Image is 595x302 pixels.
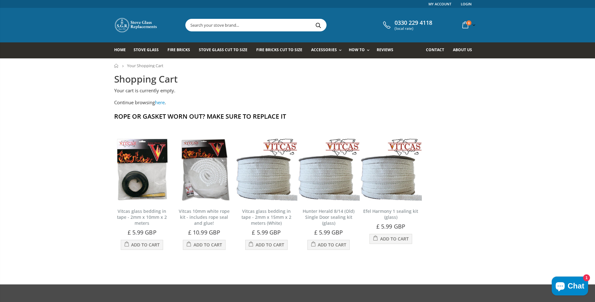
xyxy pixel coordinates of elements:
[311,19,326,31] button: Search
[426,42,449,58] a: Contact
[363,208,418,220] a: Efel Harmony 1 sealing kit (glass)
[127,63,163,68] span: Your Shopping Cart
[114,42,130,58] a: Home
[173,138,235,201] img: Vitcas white rope, glue and gloves kit 10mm
[199,47,247,52] span: Stove Glass Cut To Size
[303,208,354,226] a: Hunter Herald 8/14 (Old) Single Door sealing kit (glass)
[311,42,344,58] a: Accessories
[134,47,159,52] span: Stove Glass
[550,277,590,297] inbox-online-store-chat: Shopify online store chat
[114,64,119,68] a: Home
[186,19,396,31] input: Search your stove brand...
[167,42,195,58] a: Fire Bricks
[380,236,409,242] span: Add to Cart
[314,229,343,236] span: £ 5.99 GBP
[377,42,398,58] a: Reviews
[114,73,481,86] h2: Shopping Cart
[114,99,481,106] p: Continue browsing .
[194,242,222,248] span: Add to Cart
[349,42,373,58] a: How To
[466,20,471,25] span: 0
[297,138,359,201] img: Vitcas stove glass bedding in tape
[114,17,158,33] img: Stove Glass Replacement
[426,47,444,52] span: Contact
[155,99,165,105] a: here
[381,19,432,31] a: 0330 229 4118 (local rate)
[256,47,302,52] span: Fire Bricks Cut To Size
[179,208,230,226] a: Vitcas 10mm white rope kit - includes rope seal and glue!
[131,242,160,248] span: Add to Cart
[188,229,220,236] span: £ 10.99 GBP
[311,47,337,52] span: Accessories
[395,19,432,26] span: 0330 229 4118
[114,112,481,121] h2: Rope Or Gasket Worn Out? Make Sure To Replace It
[256,242,284,248] span: Add to Cart
[349,47,365,52] span: How To
[242,208,291,226] a: Vitcas glass bedding in tape - 2mm x 15mm x 2 meters (White)
[167,47,190,52] span: Fire Bricks
[256,42,307,58] a: Fire Bricks Cut To Size
[111,138,173,201] img: Vitcas stove glass bedding in tape
[245,240,288,250] button: Add to Cart
[360,138,422,201] img: Vitcas stove glass bedding in tape
[117,208,167,226] a: Vitcas glass bedding in tape - 2mm x 10mm x 2 meters
[307,240,350,250] button: Add to Cart
[199,42,252,58] a: Stove Glass Cut To Size
[128,229,157,236] span: £ 5.99 GBP
[121,240,163,250] button: Add to Cart
[376,223,405,230] span: £ 5.99 GBP
[460,19,477,31] a: 0
[395,26,432,31] span: (local rate)
[114,47,126,52] span: Home
[183,240,225,250] button: Add to Cart
[318,242,346,248] span: Add to Cart
[453,47,472,52] span: About us
[252,229,281,236] span: £ 5.99 GBP
[369,234,412,244] button: Add to Cart
[114,87,481,94] p: Your cart is currently empty.
[134,42,163,58] a: Stove Glass
[453,42,477,58] a: About us
[235,138,297,201] img: Vitcas stove glass bedding in tape
[377,47,393,52] span: Reviews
